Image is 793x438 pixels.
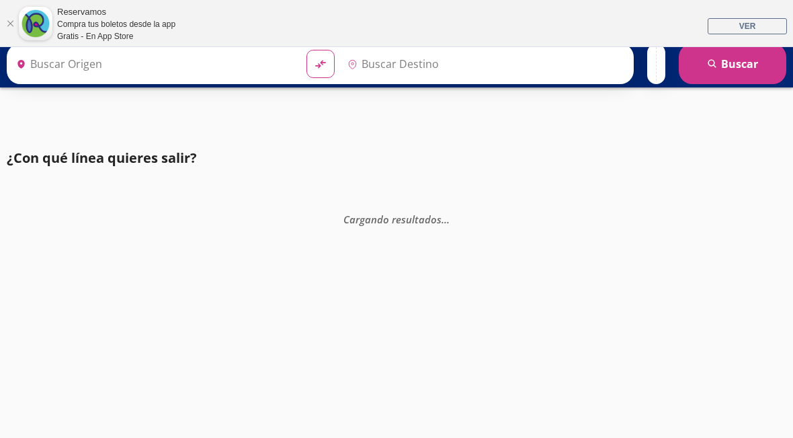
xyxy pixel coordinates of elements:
[447,212,450,225] span: .
[6,20,14,28] a: Cerrar
[442,212,444,225] span: .
[57,18,175,30] div: Compra tus boletos desde la app
[444,212,447,225] span: .
[57,5,175,19] div: Reservamos
[679,44,786,84] button: Buscar
[739,22,756,31] span: VER
[708,18,787,34] a: VER
[343,212,450,225] em: Cargando resultados
[11,47,296,81] input: Buscar Origen
[7,148,197,168] p: ¿Con qué línea quieres salir?
[342,47,627,81] input: Buscar Destino
[57,30,175,42] div: Gratis - En App Store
